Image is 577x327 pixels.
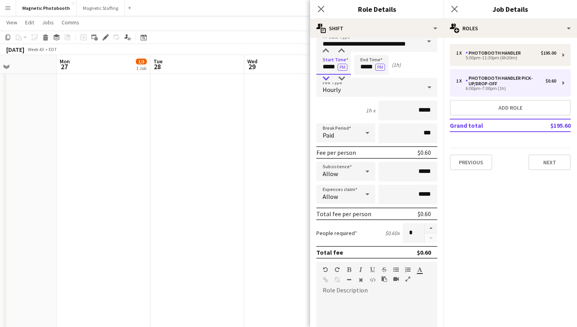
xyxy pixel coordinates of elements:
a: Edit [22,17,37,28]
button: Clear Formatting [358,277,363,283]
span: Allow [323,170,338,178]
button: Strikethrough [382,266,387,273]
button: Redo [334,266,340,273]
span: 27 [58,62,70,71]
button: Increase [425,223,437,233]
span: View [6,19,17,26]
td: $195.60 [524,119,571,132]
div: 6:00pm-7:00pm (1h) [456,86,556,90]
a: Jobs [39,17,57,28]
span: 1/3 [136,59,147,64]
div: 1 x [456,78,466,84]
span: Edit [25,19,34,26]
label: People required [316,230,357,237]
div: $195.00 [541,50,556,56]
a: Comms [58,17,82,28]
div: Photobooth Handler Pick-Up/Drop-Off [466,75,546,86]
span: Tue [153,58,163,65]
div: EDT [49,46,57,52]
div: Fee per person [316,149,356,156]
button: Magnetic Staffing [77,0,125,16]
h3: Role Details [310,4,444,14]
span: Hourly [323,86,341,94]
span: Comms [62,19,79,26]
span: Allow [323,193,338,200]
button: Fullscreen [405,276,411,282]
span: Jobs [42,19,54,26]
div: $0.60 x [385,230,400,237]
button: PM [338,64,347,71]
button: PM [375,64,385,71]
span: Wed [247,58,257,65]
div: Total fee per person [316,210,371,218]
div: [DATE] [6,46,24,53]
div: 1 x [456,50,466,56]
div: Shift [310,19,444,38]
button: HTML Code [370,277,375,283]
div: $0.60 [418,210,431,218]
a: View [3,17,20,28]
button: Unordered List [393,266,399,273]
span: Week 43 [26,46,46,52]
button: Insert video [393,276,399,282]
span: Mon [60,58,70,65]
button: Horizontal Line [346,277,352,283]
button: Text Color [417,266,422,273]
button: Ordered List [405,266,411,273]
div: $0.60 [546,78,556,84]
button: Italic [358,266,363,273]
span: 29 [246,62,257,71]
span: 28 [152,62,163,71]
div: 1 Job [136,65,146,71]
button: Add role [450,100,571,116]
button: Bold [346,266,352,273]
div: $0.60 [417,248,431,256]
div: 1h x [366,107,375,114]
button: Previous [450,154,492,170]
div: (1h) [392,61,401,68]
h3: Job Details [444,4,577,14]
td: Grand total [450,119,524,132]
div: Total fee [316,248,343,256]
button: Paste as plain text [382,276,387,282]
button: Underline [370,266,375,273]
div: Roles [444,19,577,38]
div: Photobooth Handler [466,50,524,56]
button: Undo [323,266,328,273]
button: Next [528,154,571,170]
span: Paid [323,131,334,139]
div: 5:00pm-11:30pm (6h30m) [456,56,556,60]
button: Magnetic Photobooth [16,0,77,16]
div: $0.60 [418,149,431,156]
